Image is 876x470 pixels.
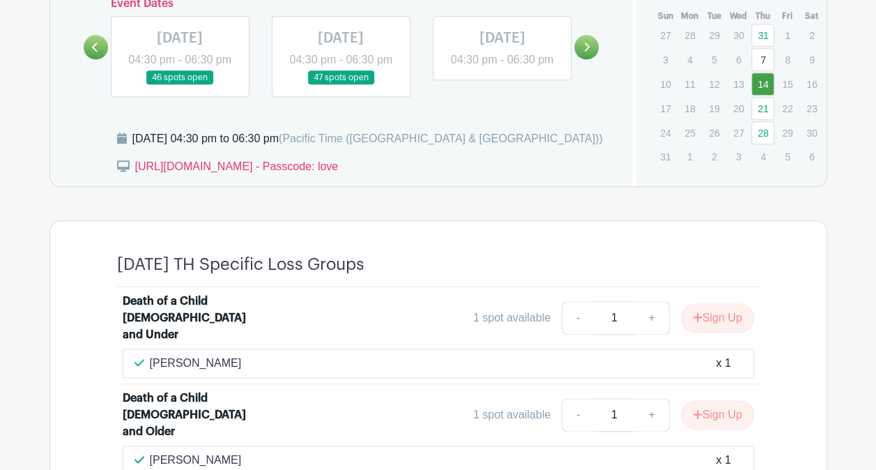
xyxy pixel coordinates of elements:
[776,73,799,95] p: 15
[776,98,799,119] p: 22
[681,400,754,430] button: Sign Up
[654,98,677,119] p: 17
[634,398,669,432] a: +
[132,130,603,147] div: [DATE] 04:30 pm to 06:30 pm
[751,48,774,71] a: 7
[800,122,823,144] p: 30
[702,49,725,70] p: 5
[800,98,823,119] p: 23
[473,407,551,423] div: 1 spot available
[279,132,603,144] span: (Pacific Time ([GEOGRAPHIC_DATA] & [GEOGRAPHIC_DATA]))
[677,9,702,23] th: Mon
[776,49,799,70] p: 8
[702,146,725,167] p: 2
[751,9,775,23] th: Thu
[800,24,823,46] p: 2
[150,355,242,372] p: [PERSON_NAME]
[727,73,750,95] p: 13
[678,24,701,46] p: 28
[716,452,730,469] div: x 1
[562,398,594,432] a: -
[678,122,701,144] p: 25
[702,9,726,23] th: Tue
[654,73,677,95] p: 10
[776,122,799,144] p: 29
[776,24,799,46] p: 1
[653,9,677,23] th: Sun
[727,146,750,167] p: 3
[727,24,750,46] p: 30
[150,452,242,469] p: [PERSON_NAME]
[727,49,750,70] p: 6
[799,9,824,23] th: Sat
[776,146,799,167] p: 5
[678,146,701,167] p: 1
[678,73,701,95] p: 11
[562,301,594,335] a: -
[751,97,774,120] a: 21
[727,122,750,144] p: 27
[634,301,669,335] a: +
[702,73,725,95] p: 12
[654,122,677,144] p: 24
[678,49,701,70] p: 4
[702,122,725,144] p: 26
[654,24,677,46] p: 27
[751,24,774,47] a: 31
[800,146,823,167] p: 6
[751,121,774,144] a: 28
[123,390,264,440] div: Death of a Child [DEMOGRAPHIC_DATA] and Older
[800,73,823,95] p: 16
[654,146,677,167] p: 31
[678,98,701,119] p: 18
[716,355,730,372] div: x 1
[751,73,774,96] a: 14
[751,146,774,167] p: 4
[775,9,799,23] th: Fri
[135,160,339,172] a: [URL][DOMAIN_NAME] - Passcode: love
[681,303,754,333] button: Sign Up
[117,255,364,275] h4: [DATE] TH Specific Loss Groups
[727,98,750,119] p: 20
[123,293,264,343] div: Death of a Child [DEMOGRAPHIC_DATA] and Under
[702,98,725,119] p: 19
[726,9,751,23] th: Wed
[800,49,823,70] p: 9
[473,310,551,326] div: 1 spot available
[702,24,725,46] p: 29
[654,49,677,70] p: 3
